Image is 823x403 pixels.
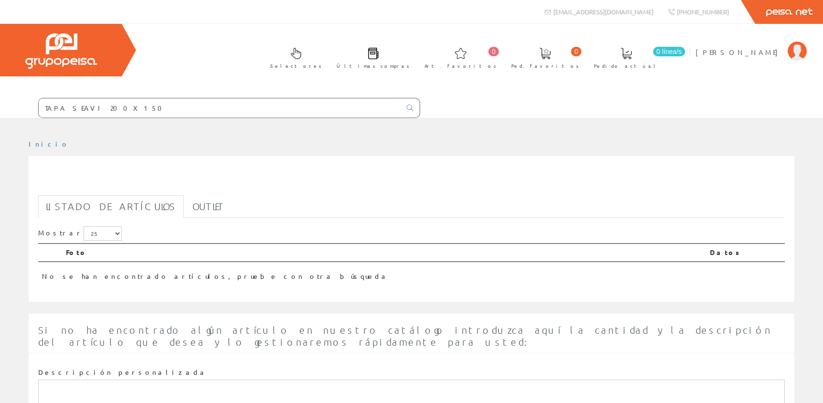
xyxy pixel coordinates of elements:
[327,40,414,74] a: Últimas compras
[677,8,729,16] span: [PHONE_NUMBER]
[38,195,184,218] a: Listado de artículos
[38,171,785,191] h1: TAPA SEAVI 200X150
[488,47,499,56] span: 0
[185,195,232,218] a: Outlet
[653,47,685,56] span: 0 línea/s
[62,244,706,262] th: Foto
[696,47,783,57] span: [PERSON_NAME]
[594,61,659,71] span: Pedido actual
[696,40,807,49] a: [PERSON_NAME]
[25,33,97,69] img: Grupo Peisa
[38,262,706,285] td: No se han encontrado artículos, pruebe con otra búsqueda
[38,226,122,241] label: Mostrar
[424,61,496,71] span: Art. favoritos
[84,226,122,241] select: Mostrar
[511,61,579,71] span: Ped. favoritos
[337,61,410,71] span: Últimas compras
[29,139,69,148] a: Inicio
[38,324,771,348] span: Si no ha encontrado algún artículo en nuestro catálogo introduzca aquí la cantidad y la descripci...
[261,40,327,74] a: Selectores
[571,47,581,56] span: 0
[270,61,322,71] span: Selectores
[706,244,785,262] th: Datos
[39,98,401,117] input: Buscar ...
[553,8,654,16] span: [EMAIL_ADDRESS][DOMAIN_NAME]
[38,368,208,377] label: Descripción personalizada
